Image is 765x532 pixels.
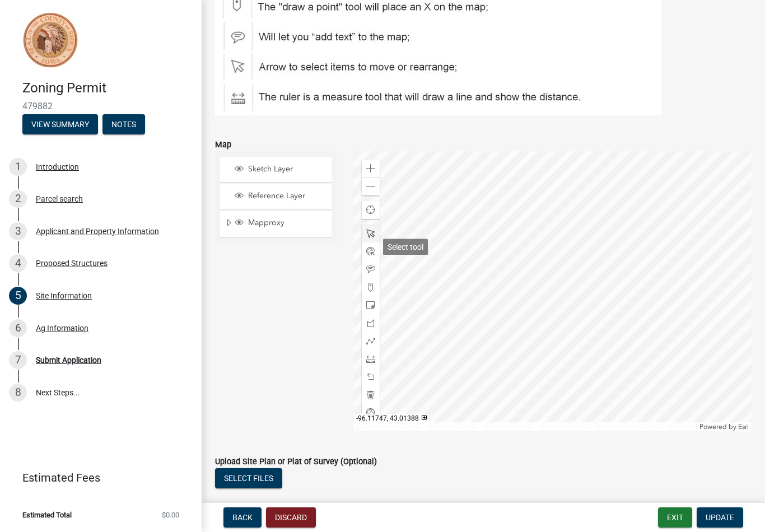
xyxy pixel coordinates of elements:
span: Mapproxy [245,218,328,228]
a: Esri [738,423,749,431]
div: Ag Information [36,324,88,332]
button: Select files [215,468,282,488]
li: Reference Layer [220,184,332,209]
span: 479882 [22,101,179,111]
div: Parcel search [36,195,83,203]
div: 4 [9,254,27,272]
img: Sioux County, Iowa [22,12,78,68]
li: Sketch Layer [220,157,332,183]
span: Sketch Layer [245,164,328,174]
button: Notes [102,114,145,134]
button: Discard [266,507,316,528]
button: Update [697,507,743,528]
button: View Summary [22,114,98,134]
div: Find my location [362,201,380,219]
label: Map [215,141,231,149]
div: Introduction [36,163,79,171]
div: 7 [9,351,27,369]
wm-modal-confirm: Summary [22,120,98,129]
div: 1 [9,158,27,176]
div: Site Information [36,292,92,300]
div: Sketch Layer [233,164,328,175]
button: Exit [658,507,692,528]
ul: Layer List [219,155,333,240]
label: Upload Site Plan or Plat of Survey (Optional) [215,458,377,466]
div: Powered by [697,422,752,431]
h4: Zoning Permit [22,80,193,96]
div: Mapproxy [233,218,328,229]
a: Estimated Fees [9,466,184,489]
div: Select tool [383,239,428,255]
div: 8 [9,384,27,402]
div: Zoom out [362,178,380,195]
span: Estimated Total [22,511,72,519]
div: 3 [9,222,27,240]
span: Expand [225,218,233,230]
li: Mapproxy [220,211,332,237]
wm-modal-confirm: Notes [102,120,145,129]
div: Applicant and Property Information [36,227,159,235]
span: $0.00 [162,511,179,519]
span: Back [232,513,253,522]
div: Proposed Structures [36,259,108,267]
button: Back [223,507,262,528]
div: Reference Layer [233,191,328,202]
div: Submit Application [36,356,101,364]
span: Update [706,513,734,522]
span: Reference Layer [245,191,328,201]
div: 2 [9,190,27,208]
div: 6 [9,319,27,337]
div: Zoom in [362,160,380,178]
div: 5 [9,287,27,305]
